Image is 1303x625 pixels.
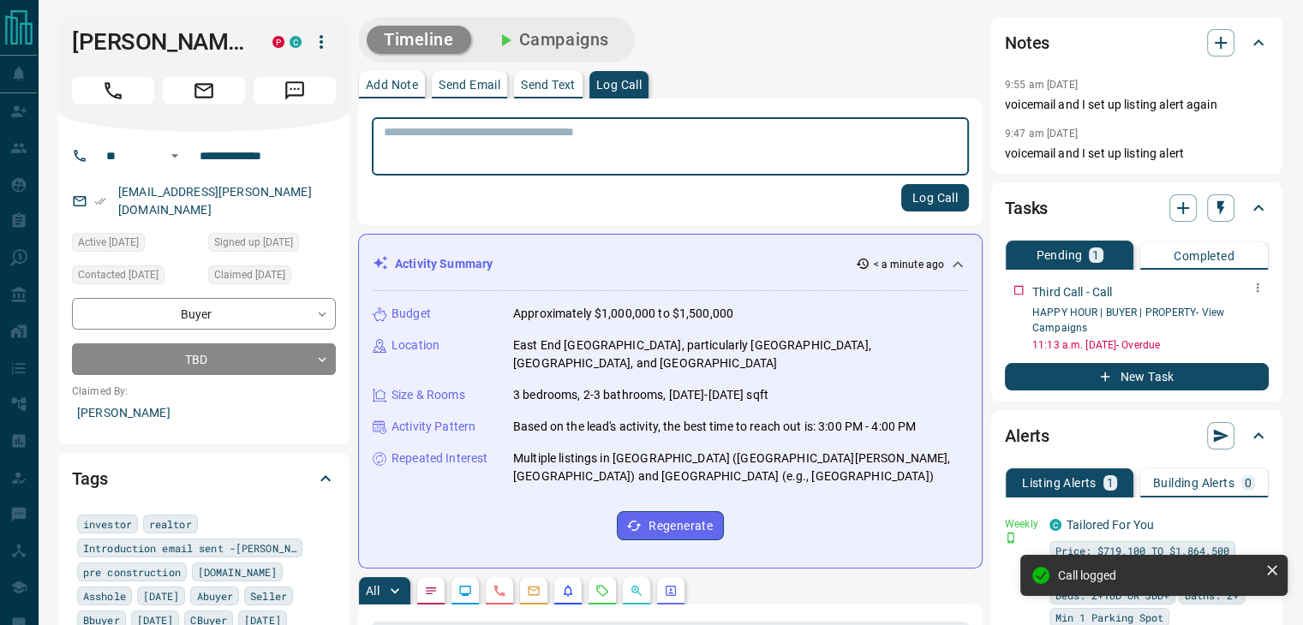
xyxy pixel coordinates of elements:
[527,584,541,598] svg: Emails
[664,584,678,598] svg: Agent Actions
[366,585,380,597] p: All
[513,449,968,485] p: Multiple listings in [GEOGRAPHIC_DATA] ([GEOGRAPHIC_DATA][PERSON_NAME], [GEOGRAPHIC_DATA]) and [G...
[1049,519,1061,531] div: condos.ca
[901,184,969,211] button: Log Call
[395,255,493,273] p: Activity Summary
[1005,194,1048,222] h2: Tasks
[94,195,106,207] svg: Email Verified
[478,26,626,54] button: Campaigns
[196,587,233,604] span: Abuyer
[72,458,336,499] div: Tags
[1153,477,1234,489] p: Building Alerts
[72,298,336,330] div: Buyer
[1005,29,1049,57] h2: Notes
[1005,22,1269,63] div: Notes
[72,384,336,399] p: Claimed By:
[1005,516,1039,532] p: Weekly
[373,248,968,280] div: Activity Summary< a minute ago
[72,28,247,56] h1: [PERSON_NAME]
[391,305,431,323] p: Budget
[1032,337,1269,353] p: 11:13 a.m. [DATE] - Overdue
[72,399,336,427] p: [PERSON_NAME]
[1036,249,1082,261] p: Pending
[214,266,285,283] span: Claimed [DATE]
[1005,128,1078,140] p: 9:47 am [DATE]
[391,386,465,404] p: Size & Rooms
[143,587,180,604] span: [DATE]
[1067,518,1154,532] a: Tailored For You
[72,465,107,492] h2: Tags
[391,336,439,354] p: Location
[72,343,336,375] div: TBD
[83,515,132,533] span: investor
[83,539,296,557] span: Introduction email sent -[PERSON_NAME]
[290,36,302,48] div: condos.ca
[366,79,418,91] p: Add Note
[1005,187,1269,229] div: Tasks
[78,266,158,283] span: Contacted [DATE]
[149,515,192,533] span: realtor
[513,386,768,404] p: 3 bedrooms, 2-3 bathrooms, [DATE]-[DATE] sqft
[595,584,609,598] svg: Requests
[254,77,336,104] span: Message
[1032,283,1112,301] p: Third Call - Call
[596,79,642,91] p: Log Call
[561,584,575,598] svg: Listing Alerts
[72,265,200,289] div: Thu Aug 07 2025
[513,336,968,372] p: East End [GEOGRAPHIC_DATA], particularly [GEOGRAPHIC_DATA], [GEOGRAPHIC_DATA], and [GEOGRAPHIC_DATA]
[1022,477,1097,489] p: Listing Alerts
[1005,532,1017,544] svg: Push Notification Only
[1005,422,1049,449] h2: Alerts
[1005,363,1269,390] button: New Task
[1005,79,1078,91] p: 9:55 am [DATE]
[424,584,438,598] svg: Notes
[493,584,506,598] svg: Calls
[1174,250,1234,262] p: Completed
[78,234,139,251] span: Active [DATE]
[250,587,287,604] span: Seller
[630,584,643,598] svg: Opportunities
[163,77,245,104] span: Email
[1107,477,1114,489] p: 1
[83,563,181,580] span: pre construction
[873,257,944,272] p: < a minute ago
[1005,145,1269,163] p: voicemail and I set up listing alert
[72,77,154,104] span: Call
[521,79,576,91] p: Send Text
[208,233,336,257] div: Tue Aug 05 2025
[391,449,487,467] p: Repeated Interest
[458,584,472,598] svg: Lead Browsing Activity
[208,265,336,289] div: Tue Aug 05 2025
[367,26,471,54] button: Timeline
[1245,477,1252,489] p: 0
[214,234,293,251] span: Signed up [DATE]
[1032,307,1224,334] a: HAPPY HOUR | BUYER | PROPERTY- View Campaigns
[164,146,185,166] button: Open
[391,418,475,436] p: Activity Pattern
[1055,542,1229,559] span: Price: $719,100 TO $1,864,500
[118,185,312,217] a: [EMAIL_ADDRESS][PERSON_NAME][DOMAIN_NAME]
[72,233,200,257] div: Thu Aug 07 2025
[439,79,500,91] p: Send Email
[513,305,733,323] p: Approximately $1,000,000 to $1,500,000
[1092,249,1099,261] p: 1
[83,587,126,604] span: Asshole
[1005,415,1269,456] div: Alerts
[1058,568,1258,582] div: Call logged
[617,511,724,540] button: Regenerate
[272,36,284,48] div: property.ca
[198,563,277,580] span: [DOMAIN_NAME]
[513,418,916,436] p: Based on the lead's activity, the best time to reach out is: 3:00 PM - 4:00 PM
[1005,96,1269,114] p: voicemail and I set up listing alert again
